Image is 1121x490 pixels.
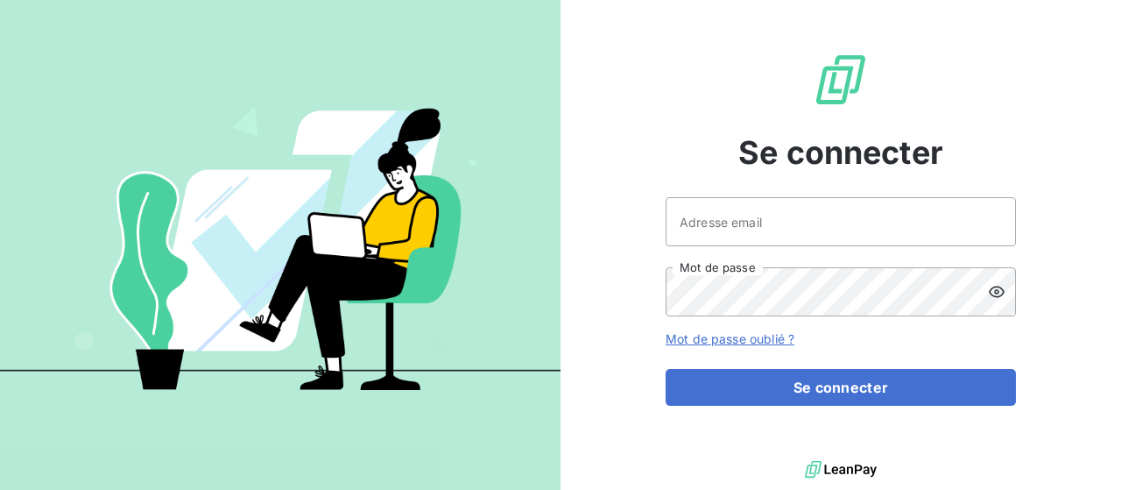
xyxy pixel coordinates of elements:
img: Logo LeanPay [813,52,869,108]
button: Se connecter [666,369,1016,406]
img: logo [805,457,877,483]
a: Mot de passe oublié ? [666,331,794,346]
input: placeholder [666,197,1016,246]
span: Se connecter [738,129,943,176]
